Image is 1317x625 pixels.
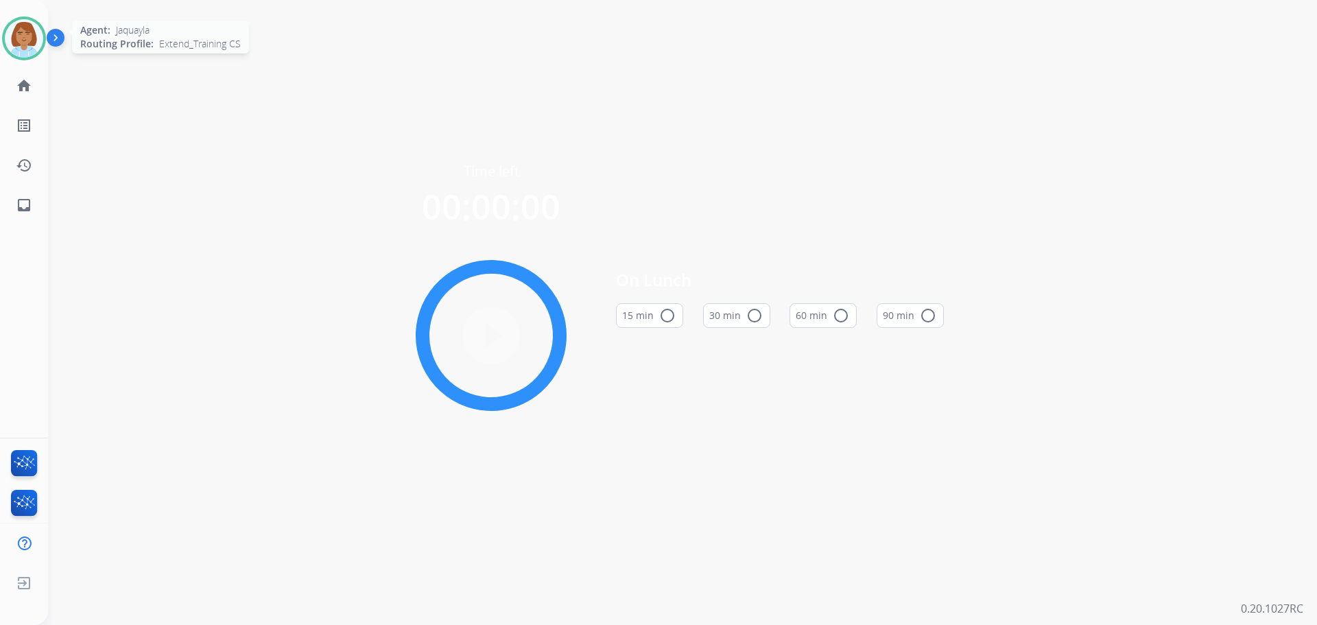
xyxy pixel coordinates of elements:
[16,157,32,174] mat-icon: history
[16,117,32,134] mat-icon: list_alt
[80,23,110,37] span: Agent:
[746,307,763,324] mat-icon: radio_button_unchecked
[1241,600,1303,617] p: 0.20.1027RC
[80,37,154,51] span: Routing Profile:
[833,307,849,324] mat-icon: radio_button_unchecked
[616,268,944,292] span: On Lunch
[5,19,43,58] img: avatar
[616,303,683,328] button: 15 min
[703,303,770,328] button: 30 min
[16,78,32,94] mat-icon: home
[790,303,857,328] button: 60 min
[877,303,944,328] button: 90 min
[464,162,519,181] span: Time left
[659,307,676,324] mat-icon: radio_button_unchecked
[920,307,936,324] mat-icon: radio_button_unchecked
[16,197,32,213] mat-icon: inbox
[159,37,241,51] span: Extend_Training CS
[422,183,560,230] span: 00:00:00
[116,23,150,37] span: Jaquayla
